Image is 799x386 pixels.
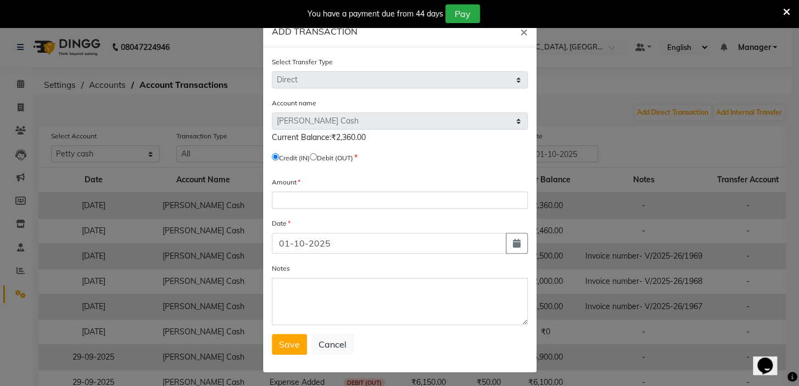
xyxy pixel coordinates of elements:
h6: ADD TRANSACTION [272,25,357,38]
span: Save [279,339,300,350]
label: Credit (IN) [279,153,310,163]
button: Save [272,334,307,355]
label: Debit (OUT) [317,153,353,163]
label: Amount [272,177,300,187]
span: × [520,23,528,40]
iframe: chat widget [753,342,788,375]
label: Date [272,219,290,228]
span: Current Balance:₹2,360.00 [272,132,366,142]
label: Select Transfer Type [272,57,333,67]
div: You have a payment due from 44 days [308,8,443,20]
label: Account name [272,98,316,108]
button: Close [511,16,537,47]
button: Pay [445,4,480,23]
button: Cancel [311,334,354,355]
label: Notes [272,264,290,273]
